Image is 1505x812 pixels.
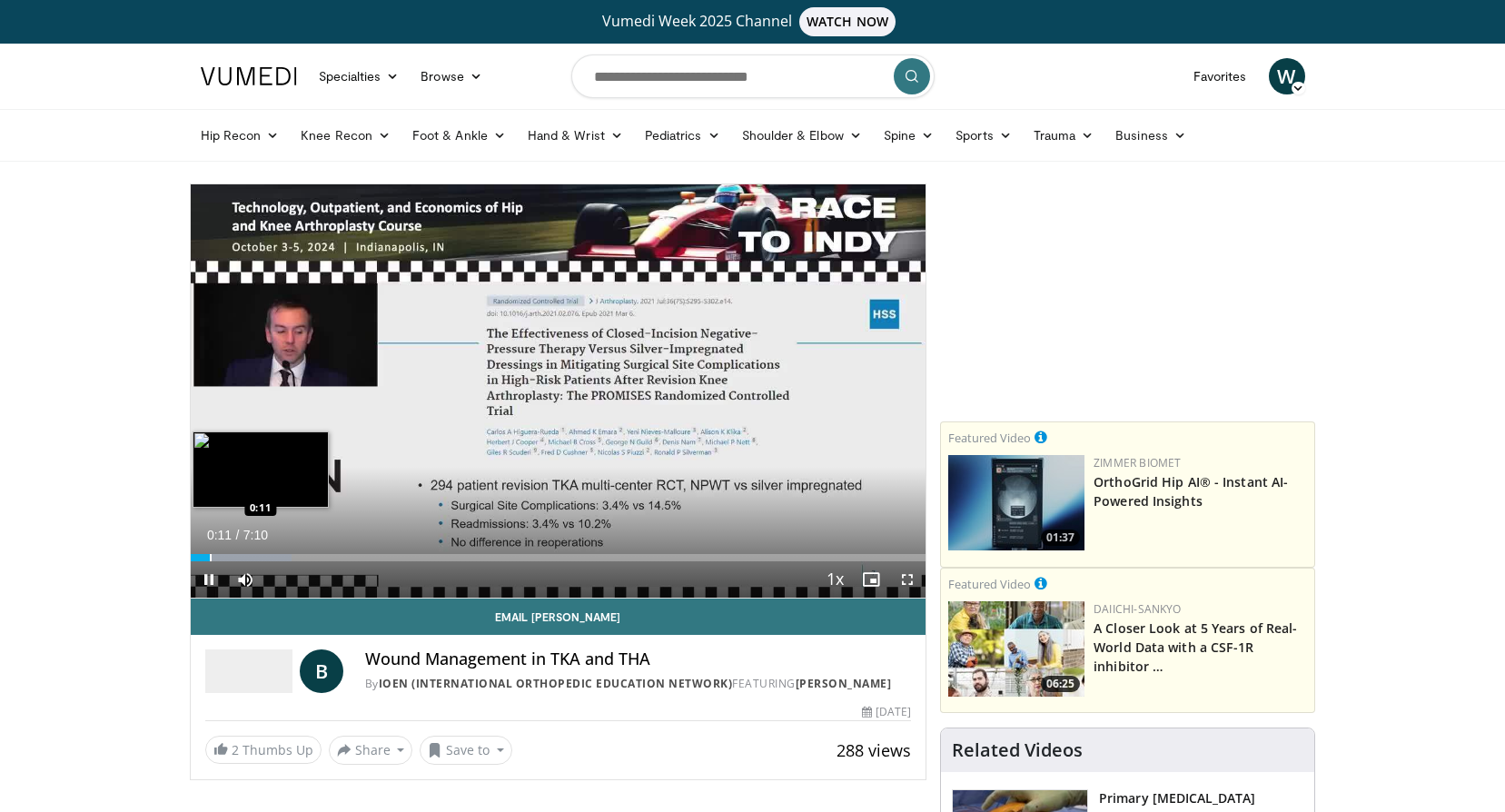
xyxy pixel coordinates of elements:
[207,528,232,542] span: 0:11
[948,601,1084,697] img: 93c22cae-14d1-47f0-9e4a-a244e824b022.png.150x105_q85_crop-smart_upscale.jpg
[410,58,493,94] a: Browse
[191,561,227,598] button: Pause
[1099,789,1255,807] h3: Primary [MEDICAL_DATA]
[232,741,239,758] span: 2
[1094,473,1288,510] a: OrthoGrid Hip AI® - Instant AI-Powered Insights
[837,739,911,761] span: 288 views
[731,117,873,153] a: Shoulder & Elbow
[1041,530,1080,546] span: 01:37
[1269,58,1305,94] a: W
[571,54,935,98] input: Search topics, interventions
[205,736,322,764] a: 2 Thumbs Up
[205,649,292,693] img: IOEN (International Orthopedic Education Network)
[379,676,733,691] a: IOEN (International Orthopedic Education Network)
[817,561,853,598] button: Playback Rate
[1023,117,1105,153] a: Trauma
[948,455,1084,550] a: 01:37
[290,117,401,153] a: Knee Recon
[873,117,945,153] a: Spine
[1041,676,1080,692] span: 06:25
[948,601,1084,697] a: 06:25
[243,528,268,542] span: 7:10
[191,599,926,635] a: Email [PERSON_NAME]
[191,184,926,599] video-js: Video Player
[227,561,263,598] button: Mute
[308,58,411,94] a: Specialties
[201,67,297,85] img: VuMedi Logo
[191,554,926,561] div: Progress Bar
[190,117,291,153] a: Hip Recon
[796,676,892,691] a: [PERSON_NAME]
[193,431,329,508] img: image.jpeg
[365,649,912,669] h4: Wound Management in TKA and THA
[634,117,731,153] a: Pediatrics
[203,7,1302,36] a: Vumedi Week 2025 ChannelWATCH NOW
[948,430,1031,446] small: Featured Video
[799,7,896,36] span: WATCH NOW
[517,117,634,153] a: Hand & Wrist
[401,117,517,153] a: Foot & Ankle
[1183,58,1258,94] a: Favorites
[1094,455,1181,470] a: Zimmer Biomet
[862,704,911,720] div: [DATE]
[236,528,240,542] span: /
[889,561,926,598] button: Fullscreen
[948,455,1084,550] img: 51d03d7b-a4ba-45b7-9f92-2bfbd1feacc3.150x105_q85_crop-smart_upscale.jpg
[420,736,512,765] button: Save to
[1094,619,1297,675] a: A Closer Look at 5 Years of Real-World Data with a CSF-1R inhibitor …
[1104,117,1197,153] a: Business
[1094,601,1181,617] a: Daiichi-Sankyo
[945,117,1023,153] a: Sports
[992,183,1264,411] iframe: Advertisement
[952,739,1083,761] h4: Related Videos
[329,736,413,765] button: Share
[853,561,889,598] button: Enable picture-in-picture mode
[300,649,343,693] a: B
[948,576,1031,592] small: Featured Video
[365,676,912,692] div: By FEATURING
